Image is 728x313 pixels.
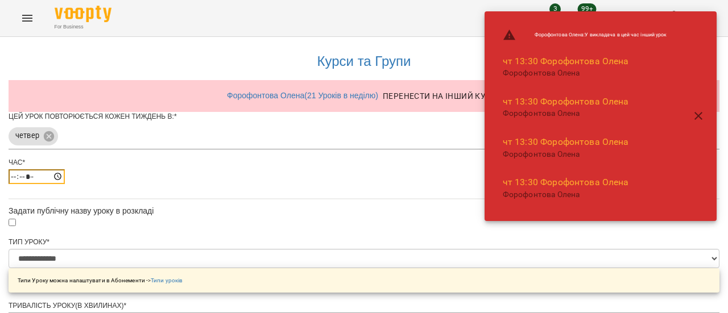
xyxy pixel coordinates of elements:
[227,91,378,100] a: Форофонтова Олена ( 21 Уроків в неділю )
[9,112,719,122] div: Цей урок повторюється кожен тиждень в:
[55,23,111,31] span: For Business
[549,3,561,15] span: 3
[503,56,629,66] a: чт 13:30 Форофонтова Олена
[9,131,46,141] span: четвер
[9,158,719,168] div: Час
[503,68,667,79] p: Форофонтова Олена
[14,5,41,32] button: Menu
[9,124,719,149] div: четвер
[9,127,58,145] div: четвер
[503,149,667,160] p: Форофонтова Олена
[9,205,719,216] div: Задати публічну назву уроку в розкладі
[503,96,629,107] a: чт 13:30 Форофонтова Олена
[378,86,501,106] button: Перенести на інший курс
[503,108,667,119] p: Форофонтова Олена
[383,89,497,103] span: Перенести на інший курс
[151,277,183,283] a: Типи уроків
[9,301,719,311] div: Тривалість уроку(в хвилинах)
[503,189,667,201] p: Форофонтова Олена
[494,24,676,47] li: Форофонтова Олена : У викладача в цей час інший урок
[503,177,629,187] a: чт 13:30 Форофонтова Олена
[578,3,597,15] span: 99+
[18,276,183,285] p: Типи Уроку можна налаштувати в Абонементи ->
[503,136,629,147] a: чт 13:30 Форофонтова Олена
[14,54,714,69] h3: Курси та Групи
[9,237,719,247] div: Тип Уроку
[55,6,111,22] img: Voopty Logo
